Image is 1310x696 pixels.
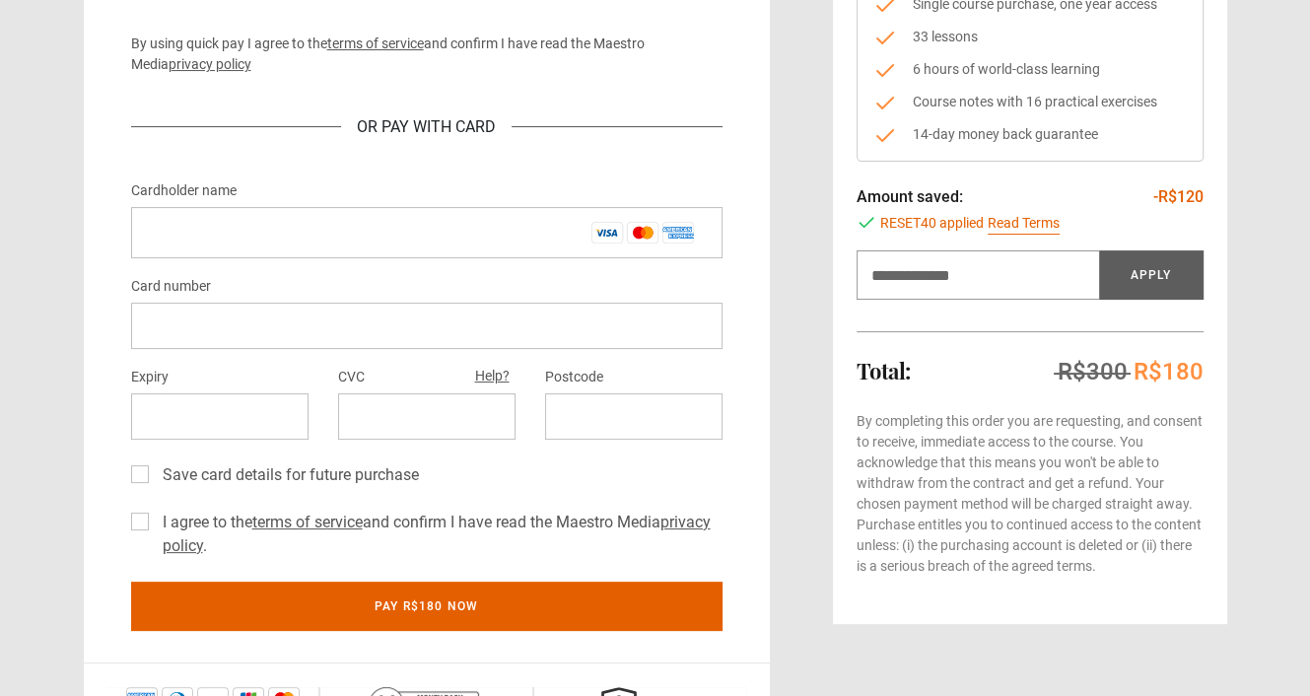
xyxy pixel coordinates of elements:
[545,366,603,389] label: Postcode
[338,366,365,389] label: CVC
[341,115,512,139] div: Or Pay With Card
[873,27,1187,47] li: 33 lessons
[1058,358,1128,385] span: R$300
[857,411,1204,577] p: By completing this order you are requesting, and consent to receive, immediate access to the cour...
[1099,250,1204,300] button: Apply
[252,513,363,531] a: terms of service
[857,185,963,209] p: Amount saved:
[169,56,251,72] a: privacy policy
[155,511,723,558] label: I agree to the and confirm I have read the Maestro Media .
[155,463,419,487] label: Save card details for future purchase
[873,59,1187,80] li: 6 hours of world-class learning
[988,213,1060,235] a: Read Terms
[469,364,516,389] button: Help?
[857,359,911,383] h2: Total:
[131,34,723,75] p: By using quick pay I agree to the and confirm I have read the Maestro Media
[147,407,293,426] iframe: Quadro seguro de entrada da data de validade
[131,582,723,631] button: Pay R$180 now
[1134,358,1204,385] span: R$180
[354,407,500,426] iframe: Quadro seguro de entrada do CVC
[1153,185,1204,209] p: -R$120
[163,513,711,555] a: privacy policy
[873,124,1187,145] li: 14-day money back guarantee
[147,316,707,335] iframe: Quadro seguro de entrada do número do cartão
[873,92,1187,112] li: Course notes with 16 practical exercises
[131,366,169,389] label: Expiry
[327,35,424,51] a: terms of service
[131,275,211,299] label: Card number
[880,213,984,235] span: RESET40 applied
[131,179,237,203] label: Cardholder name
[561,407,707,426] iframe: Quadro seguro de entrada do código postal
